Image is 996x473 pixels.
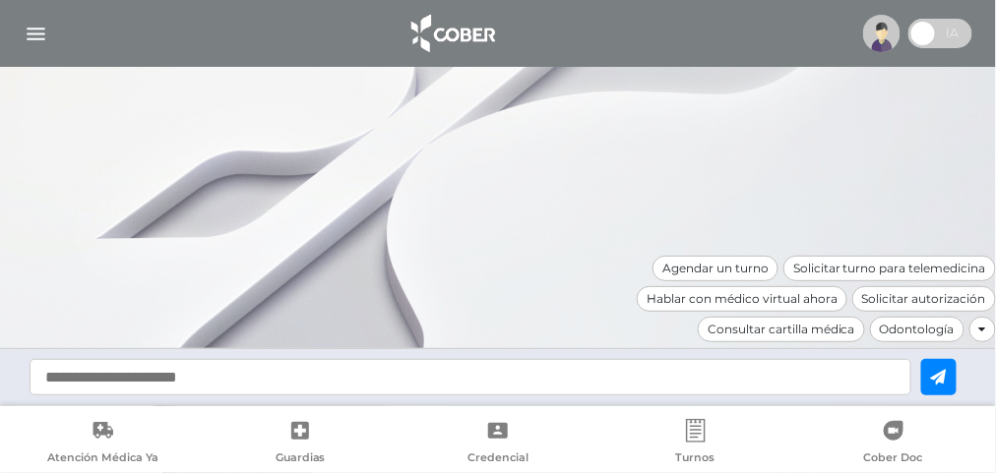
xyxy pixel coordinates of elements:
[400,419,597,469] a: Credencial
[596,419,794,469] a: Turnos
[698,317,865,342] div: Consultar cartilla médica
[4,419,202,469] a: Atención Médica Ya
[653,256,778,281] div: Agendar un turno
[870,317,965,342] div: Odontología
[783,256,996,281] div: Solicitar turno para telemedicina
[676,450,716,468] span: Turnos
[401,10,504,57] img: logo_cober_home-white.png
[852,286,996,312] div: Solicitar autorización
[202,419,400,469] a: Guardias
[276,450,326,468] span: Guardias
[794,419,992,469] a: Cober Doc
[47,450,158,468] span: Atención Médica Ya
[467,450,529,468] span: Credencial
[864,450,923,468] span: Cober Doc
[637,286,847,312] div: Hablar con médico virtual ahora
[863,15,901,52] img: profile-placeholder.svg
[24,22,48,46] img: Cober_menu-lines-white.svg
